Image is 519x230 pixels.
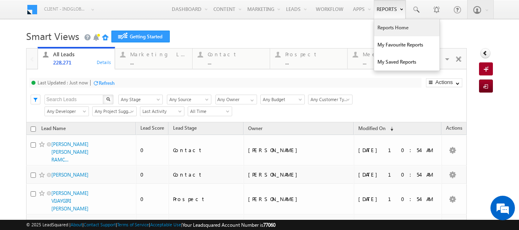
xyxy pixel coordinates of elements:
span: Smart Views [26,29,79,42]
div: Meeting [363,51,420,57]
span: Owner [248,125,262,131]
a: Prospect... [270,49,348,69]
input: Check all records [31,126,36,132]
a: [PERSON_NAME] VIJAYGIRI [PERSON_NAME] [51,190,89,212]
div: Prospect [285,51,342,57]
span: Any Project Suggested [93,108,134,115]
span: Your Leadsquared Account Number is [182,222,275,228]
div: Refresh [99,80,115,86]
a: Lead Score [136,124,168,134]
span: Lead Score [140,125,164,131]
div: [PERSON_NAME] [248,195,350,203]
div: [DATE] 10:54 AM [358,171,438,178]
div: ... [285,59,342,65]
div: Lead Source Filter [167,94,211,104]
span: 77060 [263,222,275,228]
span: © 2025 LeadSquared | | | | | [26,221,275,229]
a: Contact... [192,49,270,69]
a: Any Budget [260,95,305,104]
a: Reports Home [374,19,439,36]
span: Last Activity [140,108,182,115]
input: Search Leads [44,95,104,104]
div: [PERSON_NAME] [248,171,350,178]
button: Actions [426,78,462,87]
div: [PERSON_NAME] [248,146,350,154]
a: Any Developer [44,106,89,116]
div: Developer Filter [44,106,88,116]
a: My Saved Reports [374,53,439,71]
a: Any Project Suggested [92,106,137,116]
span: Any Stage [119,96,160,103]
a: All Time [188,106,232,116]
input: Type to Search [215,95,257,104]
a: [PERSON_NAME] [PERSON_NAME] RAMC... [51,141,89,163]
div: Budget Filter [260,94,304,104]
a: Contact Support [84,222,116,227]
div: All Leads [53,51,110,57]
div: Customer Type Filter [308,94,352,104]
div: Lead Stage Filter [118,94,163,104]
div: Marketing Leads [130,51,187,57]
a: Show All Items [246,95,256,103]
div: ... [130,59,187,65]
span: Any Source [167,96,208,103]
span: Modified On [358,125,386,131]
a: Acceptable Use [150,222,181,227]
div: Contact [208,51,265,57]
img: Search [106,97,110,101]
a: Any Customer Type [308,95,353,104]
div: 0 [140,171,165,178]
div: Prospect [173,195,240,203]
span: Client - indglobal1 (77060) [44,5,87,13]
div: 228,271 [53,59,110,65]
div: [DATE] 10:54 AM [358,146,438,154]
span: Lead Stage [173,125,197,131]
a: Lead Stage [169,124,201,134]
a: [PERSON_NAME] [51,172,89,178]
a: Terms of Service [117,222,149,227]
span: All Time [188,108,229,115]
span: Any Customer Type [308,96,350,103]
div: Contact [173,171,240,178]
a: About [71,222,82,227]
a: Marketing Leads... [115,49,193,69]
a: My Favourite Reports [374,36,439,53]
a: All Leads228,271Details [38,47,115,70]
span: Actions [442,124,466,134]
a: Any Stage [118,95,163,104]
span: Any Developer [45,108,86,115]
div: Project Suggested Filter [92,106,136,116]
div: [DATE] 10:54 AM [358,195,438,203]
div: 0 [140,146,165,154]
span: Any Budget [261,96,302,103]
a: Lead Name [37,124,70,135]
div: ... [363,59,420,65]
span: (sorted descending) [387,126,393,132]
a: Modified On (sorted descending) [354,124,397,134]
a: Last Activity [140,106,184,116]
div: ... [208,59,265,65]
div: Owner Filter [215,94,256,104]
div: 0 [140,195,165,203]
div: Last Updated : Just now [38,80,88,86]
div: Details [96,58,112,66]
a: Meeting... [347,49,425,69]
a: Getting Started [111,31,170,42]
div: Contact [173,146,240,154]
a: Any Source [167,95,211,104]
